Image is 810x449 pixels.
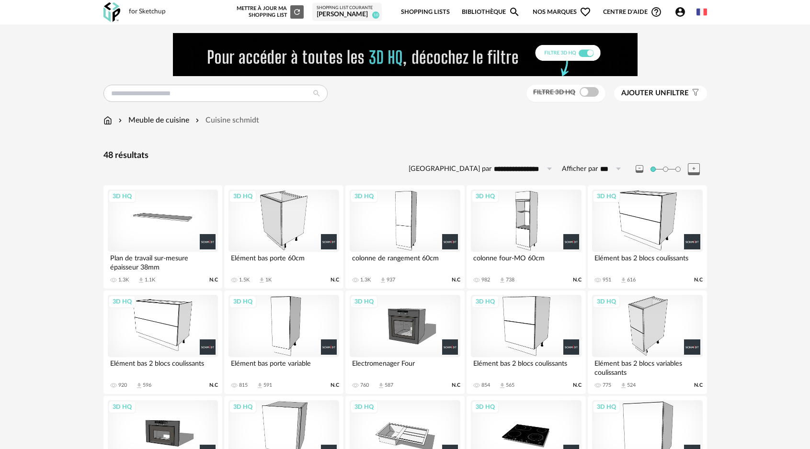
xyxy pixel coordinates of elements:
[696,7,707,17] img: fr
[603,382,611,389] div: 775
[129,8,166,16] div: for Sketchup
[145,277,155,283] div: 1.1K
[331,277,339,283] span: N.C
[118,382,127,389] div: 920
[345,291,464,394] a: 3D HQ Electromenager Four 760 Download icon 587 N.C
[621,89,689,98] span: filtre
[627,277,636,283] div: 616
[103,150,707,161] div: 48 résultats
[136,382,143,389] span: Download icon
[345,185,464,289] a: 3D HQ colonne de rangement 60cm 1.3K Download icon 937 N.C
[620,277,627,284] span: Download icon
[603,6,662,18] span: Centre d'aideHelp Circle Outline icon
[462,1,520,23] a: BibliothèqueMagnify icon
[621,90,666,97] span: Ajouter un
[650,6,662,18] span: Help Circle Outline icon
[471,190,499,202] div: 3D HQ
[350,401,378,413] div: 3D HQ
[377,382,385,389] span: Download icon
[506,382,514,389] div: 565
[694,277,703,283] span: N.C
[239,277,250,283] div: 1.5K
[467,291,585,394] a: 3D HQ Elément bas 2 blocs coulissants 854 Download icon 565 N.C
[694,382,703,389] span: N.C
[499,277,506,284] span: Download icon
[293,9,301,14] span: Refresh icon
[137,277,145,284] span: Download icon
[263,382,272,389] div: 591
[593,401,620,413] div: 3D HQ
[533,89,575,96] span: Filtre 3D HQ
[387,277,395,283] div: 937
[452,382,460,389] span: N.C
[235,5,304,19] div: Mettre à jour ma Shopping List
[331,382,339,389] span: N.C
[499,382,506,389] span: Download icon
[627,382,636,389] div: 524
[509,6,520,18] span: Magnify icon
[588,185,707,289] a: 3D HQ Elément bas 2 blocs coulissants 951 Download icon 616 N.C
[674,6,690,18] span: Account Circle icon
[229,401,257,413] div: 3D HQ
[108,295,136,308] div: 3D HQ
[481,382,490,389] div: 854
[603,277,611,283] div: 951
[593,190,620,202] div: 3D HQ
[350,357,460,376] div: Electromenager Four
[562,165,598,174] label: Afficher par
[573,277,582,283] span: N.C
[228,357,339,376] div: Elément bas porte variable
[350,190,378,202] div: 3D HQ
[592,357,702,376] div: Elément bas 2 blocs variables coulissants
[588,291,707,394] a: 3D HQ Elément bas 2 blocs variables coulissants 775 Download icon 524 N.C
[173,33,638,76] img: FILTRE%20HQ%20NEW_V1%20(4).gif
[360,382,369,389] div: 760
[452,277,460,283] span: N.C
[614,86,707,101] button: Ajouter unfiltre Filter icon
[317,5,377,19] a: Shopping List courante [PERSON_NAME] 10
[239,382,248,389] div: 815
[360,277,371,283] div: 1.3K
[689,89,700,98] span: Filter icon
[467,185,585,289] a: 3D HQ colonne four-MO 60cm 982 Download icon 738 N.C
[224,185,343,289] a: 3D HQ Elément bas porte 60cm 1.5K Download icon 1K N.C
[317,11,377,19] div: [PERSON_NAME]
[116,115,189,126] div: Meuble de cuisine
[228,252,339,271] div: Elément bas porte 60cm
[674,6,686,18] span: Account Circle icon
[580,6,591,18] span: Heart Outline icon
[379,277,387,284] span: Download icon
[506,277,514,283] div: 738
[265,277,272,283] div: 1K
[409,165,491,174] label: [GEOGRAPHIC_DATA] par
[256,382,263,389] span: Download icon
[350,252,460,271] div: colonne de rangement 60cm
[481,277,490,283] div: 982
[103,185,222,289] a: 3D HQ Plan de travail sur-mesure épaisseur 38mm 1.3K Download icon 1.1K N.C
[103,291,222,394] a: 3D HQ Elément bas 2 blocs coulissants 920 Download icon 596 N.C
[108,252,218,271] div: Plan de travail sur-mesure épaisseur 38mm
[471,357,581,376] div: Elément bas 2 blocs coulissants
[385,382,393,389] div: 587
[620,382,627,389] span: Download icon
[116,115,124,126] img: svg+xml;base64,PHN2ZyB3aWR0aD0iMTYiIGhlaWdodD0iMTYiIHZpZXdCb3g9IjAgMCAxNiAxNiIgZmlsbD0ibm9uZSIgeG...
[209,277,218,283] span: N.C
[593,295,620,308] div: 3D HQ
[103,115,112,126] img: svg+xml;base64,PHN2ZyB3aWR0aD0iMTYiIGhlaWdodD0iMTciIHZpZXdCb3g9IjAgMCAxNiAxNyIgZmlsbD0ibm9uZSIgeG...
[573,382,582,389] span: N.C
[471,401,499,413] div: 3D HQ
[229,295,257,308] div: 3D HQ
[108,190,136,202] div: 3D HQ
[229,190,257,202] div: 3D HQ
[533,1,591,23] span: Nos marques
[258,277,265,284] span: Download icon
[471,252,581,271] div: colonne four-MO 60cm
[471,295,499,308] div: 3D HQ
[224,291,343,394] a: 3D HQ Elément bas porte variable 815 Download icon 591 N.C
[372,11,379,19] span: 10
[592,252,702,271] div: Elément bas 2 blocs coulissants
[317,5,377,11] div: Shopping List courante
[103,2,120,22] img: OXP
[143,382,151,389] div: 596
[108,357,218,376] div: Elément bas 2 blocs coulissants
